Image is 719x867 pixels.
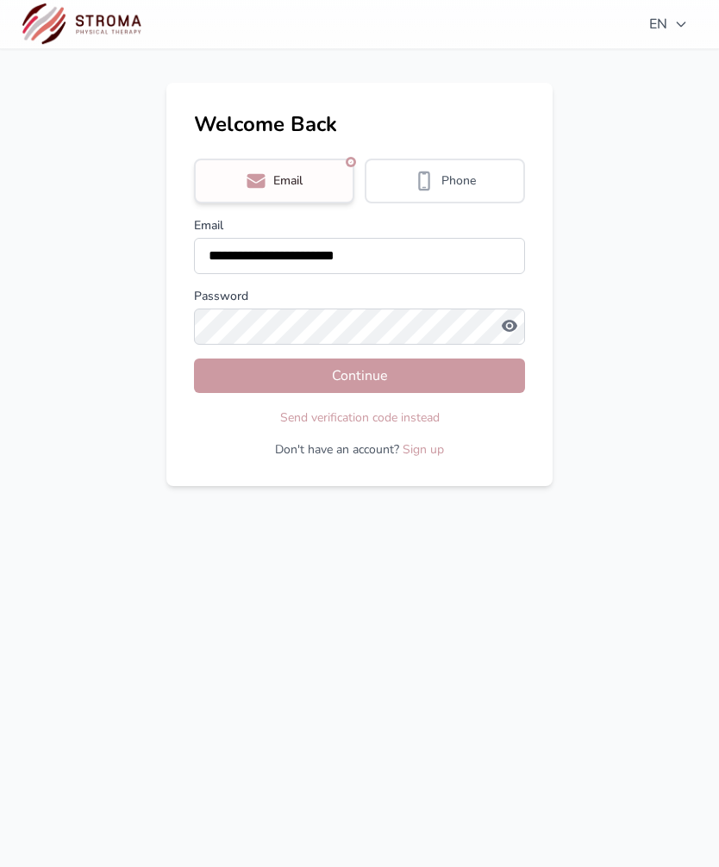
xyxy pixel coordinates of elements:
h1: Welcome Back [194,110,525,138]
a: Sign up [403,441,444,458]
button: Send verification code instead [280,409,440,427]
p: Don't have an account? [194,441,525,458]
label: Password [194,288,525,305]
button: Continue [194,359,525,393]
span: EN [649,14,688,34]
label: Email [194,217,525,234]
button: EN [639,7,698,41]
span: Email [273,172,303,190]
span: Phone [441,172,476,190]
